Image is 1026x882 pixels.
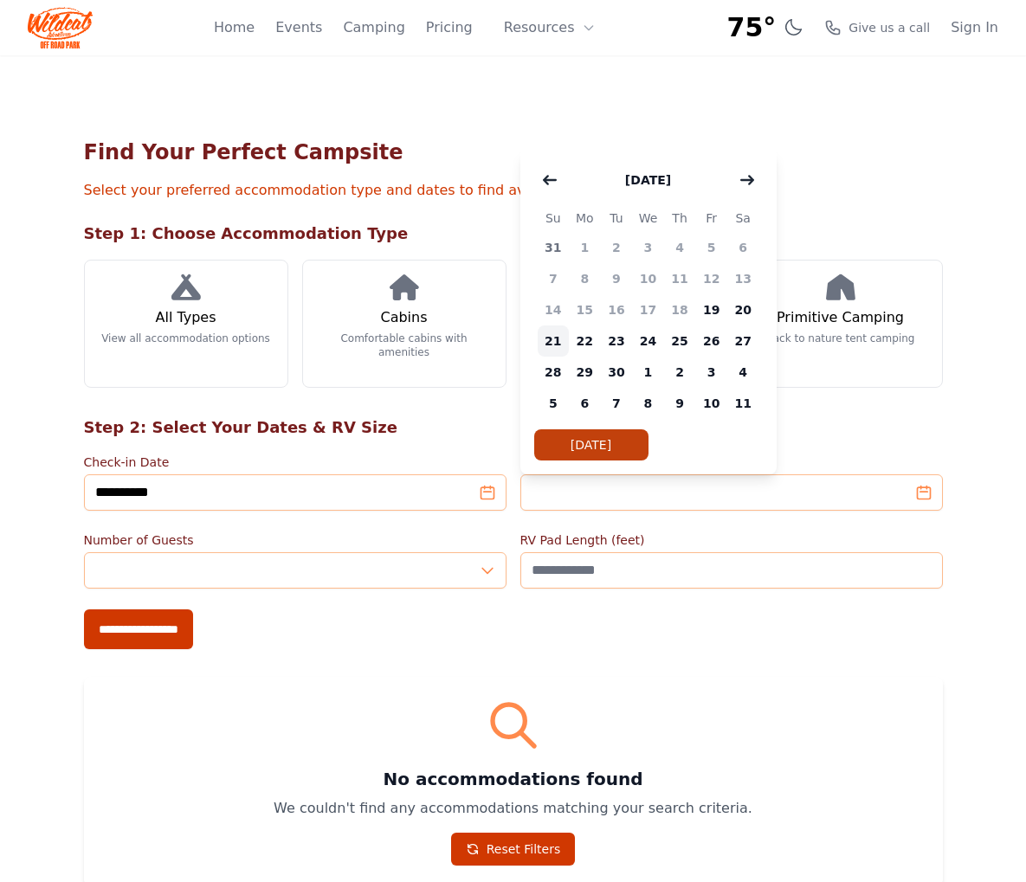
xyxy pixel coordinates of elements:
[727,232,759,263] span: 6
[824,19,930,36] a: Give us a call
[105,798,922,819] p: We couldn't find any accommodations matching your search criteria.
[664,388,696,419] span: 9
[727,325,759,357] span: 27
[664,208,696,229] span: Th
[451,833,576,866] a: Reset Filters
[695,357,727,388] span: 3
[569,357,601,388] span: 29
[601,208,633,229] span: Tu
[214,17,255,38] a: Home
[426,17,473,38] a: Pricing
[538,263,570,294] span: 7
[538,208,570,229] span: Su
[601,294,633,325] span: 16
[777,307,904,328] h3: Primitive Camping
[601,325,633,357] span: 23
[569,232,601,263] span: 1
[766,332,915,345] p: Back to nature tent camping
[343,17,404,38] a: Camping
[28,7,93,48] img: Wildcat Logo
[727,357,759,388] span: 4
[101,332,270,345] p: View all accommodation options
[727,208,759,229] span: Sa
[494,10,606,45] button: Resources
[664,232,696,263] span: 4
[105,767,922,791] h3: No accommodations found
[727,263,759,294] span: 13
[601,388,633,419] span: 7
[520,531,943,549] label: RV Pad Length (feet)
[664,294,696,325] span: 18
[84,454,507,471] label: Check-in Date
[849,19,930,36] span: Give us a call
[569,208,601,229] span: Mo
[632,357,664,388] span: 1
[695,325,727,357] span: 26
[695,208,727,229] span: Fr
[608,163,688,197] button: [DATE]
[695,263,727,294] span: 12
[84,222,943,246] h2: Step 1: Choose Accommodation Type
[664,357,696,388] span: 2
[664,263,696,294] span: 11
[951,17,998,38] a: Sign In
[538,325,570,357] span: 21
[534,429,649,460] button: [DATE]
[380,307,427,328] h3: Cabins
[538,232,570,263] span: 31
[84,531,507,549] label: Number of Guests
[155,307,216,328] h3: All Types
[664,325,696,357] span: 25
[275,17,322,38] a: Events
[727,294,759,325] span: 20
[569,388,601,419] span: 6
[84,260,288,388] a: All Types View all accommodation options
[569,325,601,357] span: 22
[569,294,601,325] span: 15
[538,357,570,388] span: 28
[84,415,943,440] h2: Step 2: Select Your Dates & RV Size
[632,388,664,419] span: 8
[632,294,664,325] span: 17
[302,260,507,388] a: Cabins Comfortable cabins with amenities
[727,12,777,43] span: 75°
[601,357,633,388] span: 30
[84,180,943,201] p: Select your preferred accommodation type and dates to find available options.
[317,332,492,359] p: Comfortable cabins with amenities
[538,388,570,419] span: 5
[695,294,727,325] span: 19
[695,388,727,419] span: 10
[632,325,664,357] span: 24
[739,260,943,388] a: Primitive Camping Back to nature tent camping
[695,232,727,263] span: 5
[632,232,664,263] span: 3
[84,138,943,166] h1: Find Your Perfect Campsite
[538,294,570,325] span: 14
[727,388,759,419] span: 11
[569,263,601,294] span: 8
[601,263,633,294] span: 9
[632,208,664,229] span: We
[601,232,633,263] span: 2
[632,263,664,294] span: 10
